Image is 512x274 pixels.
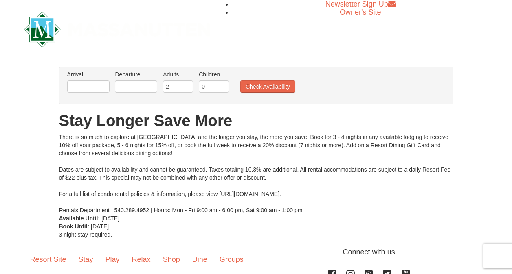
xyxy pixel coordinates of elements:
label: Arrival [67,70,110,78]
a: Massanutten Resort [24,19,211,38]
div: There is so much to explore at [GEOGRAPHIC_DATA] and the longer you stay, the more you save! Book... [59,133,453,214]
label: Departure [115,70,157,78]
h1: Stay Longer Save More [59,113,453,129]
span: [DATE] [91,223,109,230]
label: Children [199,70,229,78]
button: Check Availability [240,80,295,93]
a: Groups [213,247,250,272]
span: [DATE] [101,215,119,222]
span: 3 night stay required. [59,231,112,238]
a: Shop [157,247,186,272]
a: Dine [186,247,213,272]
strong: Book Until: [59,223,90,230]
img: Massanutten Resort Logo [24,12,211,47]
a: Relax [126,247,157,272]
a: Owner's Site [340,8,381,16]
a: Stay [73,247,99,272]
p: Connect with us [24,247,488,258]
strong: Available Until: [59,215,100,222]
label: Adults [163,70,193,78]
a: Resort Site [24,247,73,272]
a: Play [99,247,126,272]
